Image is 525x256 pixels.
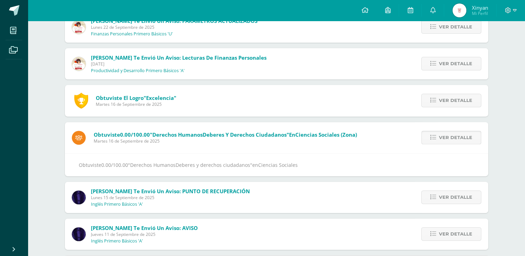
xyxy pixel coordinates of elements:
[72,227,86,241] img: 31877134f281bf6192abd3481bfb2fdd.png
[150,131,289,138] span: "Derechos HumanosDeberes y derechos ciudadanos"
[91,68,185,74] p: Productividad y Desarrollo Primero Básicos 'A'
[439,131,472,144] span: Ver detalle
[91,231,198,237] span: Jueves 11 de Septiembre de 2025
[91,188,250,195] span: [PERSON_NAME] te envió un aviso: PUNTO DE RECUPERACIÓN
[439,191,472,204] span: Ver detalle
[452,3,466,17] img: 31c7248459b52d1968276b61d18b5cd8.png
[101,162,128,168] span: 0.00/100.00
[94,131,357,138] span: Obtuviste en
[91,238,143,244] p: Inglés Primero Básicos 'A'
[91,195,250,200] span: Lunes 15 de Septiembre de 2025
[120,131,150,138] span: 0.00/100.00
[91,202,143,207] p: Inglés Primero Básicos 'A'
[96,101,176,107] span: Martes 16 de Septiembre de 2025
[91,31,173,37] p: Finanzas Personales Primero Básicos 'U'
[128,162,252,168] span: "Derechos HumanosDeberes y derechos ciudadanos"
[472,10,488,16] span: Mi Perfil
[439,57,472,70] span: Ver detalle
[72,190,86,204] img: 31877134f281bf6192abd3481bfb2fdd.png
[94,138,357,144] span: Martes 16 de Septiembre de 2025
[79,161,474,169] div: Obtuviste en
[72,20,86,34] img: b72445c9a0edc7b97c5a79956e4ec4a5.png
[91,61,266,67] span: [DATE]
[439,94,472,107] span: Ver detalle
[439,228,472,240] span: Ver detalle
[91,54,266,61] span: [PERSON_NAME] te envió un aviso: Lecturas de Finanzas Personales
[91,224,198,231] span: [PERSON_NAME] te envió un aviso: AVISO
[472,4,488,11] span: Xinyan
[295,131,357,138] span: Ciencias Sociales (Zona)
[96,94,176,101] span: Obtuviste el logro
[144,94,176,101] span: "Excelencia"
[91,24,257,30] span: Lunes 22 de Septiembre de 2025
[258,162,298,168] span: Ciencias Sociales
[72,57,86,71] img: b72445c9a0edc7b97c5a79956e4ec4a5.png
[439,20,472,33] span: Ver detalle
